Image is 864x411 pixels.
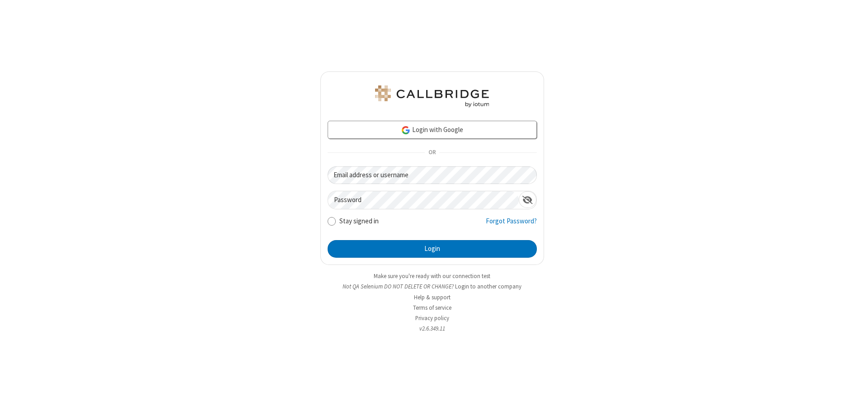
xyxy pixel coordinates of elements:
div: Show password [519,191,536,208]
a: Terms of service [413,304,451,312]
a: Make sure you're ready with our connection test [374,272,490,280]
button: Login [328,240,537,258]
a: Login with Google [328,121,537,139]
li: Not QA Selenium DO NOT DELETE OR CHANGE? [320,282,544,291]
a: Privacy policy [415,314,449,322]
img: QA Selenium DO NOT DELETE OR CHANGE [373,85,491,107]
label: Stay signed in [339,216,379,227]
input: Password [328,191,519,209]
a: Forgot Password? [486,216,537,233]
button: Login to another company [455,282,521,291]
span: OR [425,146,439,159]
input: Email address or username [328,166,537,184]
a: Help & support [414,293,451,301]
li: v2.6.349.11 [320,324,544,333]
img: google-icon.png [401,125,411,135]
